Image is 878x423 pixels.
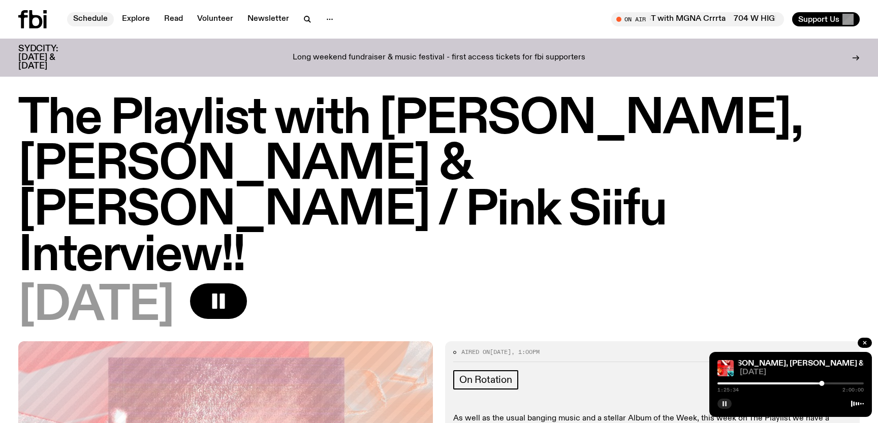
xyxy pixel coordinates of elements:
[511,348,540,356] span: , 1:00pm
[459,374,512,385] span: On Rotation
[798,15,839,24] span: Support Us
[67,12,114,26] a: Schedule
[611,12,784,26] button: On Air704 W HIGH ST with MGNA Crrrta704 W HIGH ST with MGNA Crrrta
[453,370,518,389] a: On Rotation
[842,387,864,393] span: 2:00:00
[717,387,739,393] span: 1:25:34
[158,12,189,26] a: Read
[792,12,860,26] button: Support Us
[18,96,860,279] h1: The Playlist with [PERSON_NAME], [PERSON_NAME] & [PERSON_NAME] / Pink Siifu Interview!!
[18,45,83,71] h3: SYDCITY: [DATE] & [DATE]
[116,12,156,26] a: Explore
[241,12,295,26] a: Newsletter
[18,283,174,329] span: [DATE]
[191,12,239,26] a: Volunteer
[740,369,864,376] span: [DATE]
[490,348,511,356] span: [DATE]
[461,348,490,356] span: Aired on
[293,53,585,62] p: Long weekend fundraiser & music festival - first access tickets for fbi supporters
[717,360,734,376] img: The cover image for this episode of The Playlist, featuring the title of the show as well as the ...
